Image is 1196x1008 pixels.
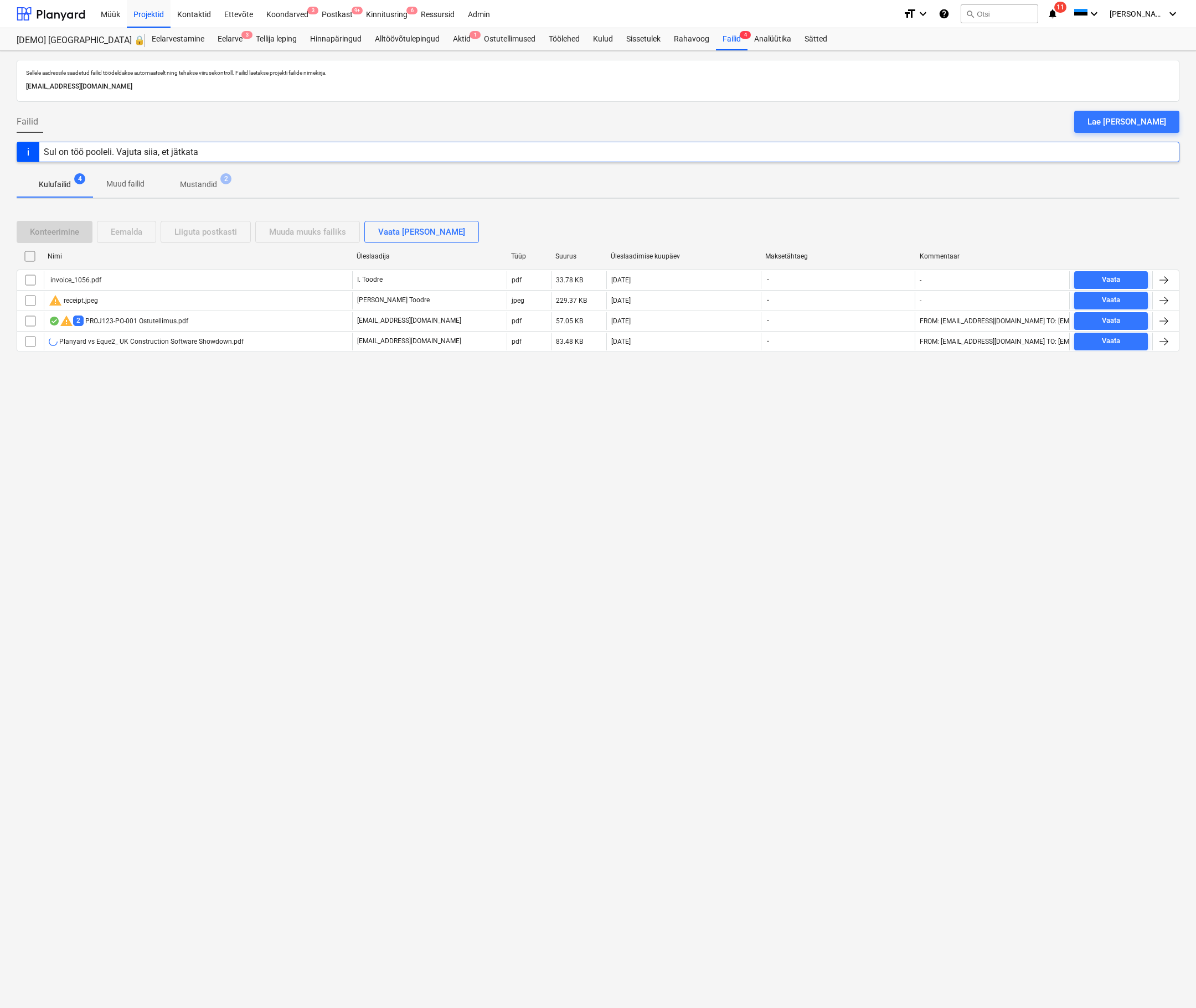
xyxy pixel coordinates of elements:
[249,28,303,50] a: Tellija leping
[1074,312,1148,330] button: Vaata
[766,296,770,305] span: -
[1166,7,1179,20] i: keyboard_arrow_down
[556,317,583,325] div: 57.05 KB
[352,7,363,14] span: 9+
[49,276,101,284] div: invoice_1056.pdf
[961,4,1038,23] button: Otsi
[303,28,368,50] a: Hinnapäringud
[1141,955,1196,1008] iframe: Chat Widget
[357,252,502,260] div: Üleslaadija
[512,276,522,284] div: pdf
[766,316,770,325] span: -
[49,294,62,307] span: warning
[1102,335,1120,348] div: Vaata
[920,252,1065,260] div: Kommentaar
[556,276,583,284] div: 33.78 KB
[49,337,58,346] div: Andmete lugemine failist pooleli
[611,338,631,345] div: [DATE]
[211,28,249,50] div: Eelarve
[966,9,975,18] span: search
[1102,294,1120,307] div: Vaata
[49,294,98,307] div: receipt.jpeg
[49,314,188,328] div: PROJ123-PO-001 Ostutellimus.pdf
[106,178,145,190] p: Muud failid
[26,69,1170,76] p: Sellele aadressile saadetud failid töödeldakse automaatselt ning tehakse viirusekontroll. Failid ...
[1087,7,1101,20] i: keyboard_arrow_down
[364,221,479,243] button: Vaata [PERSON_NAME]
[26,81,1170,92] p: [EMAIL_ADDRESS][DOMAIN_NAME]
[1102,273,1120,286] div: Vaata
[357,316,461,325] p: [EMAIL_ADDRESS][DOMAIN_NAME]
[406,7,417,14] span: 6
[747,28,798,50] a: Analüütika
[73,316,84,326] span: 2
[586,28,620,50] a: Kulud
[556,297,587,304] div: 229.37 KB
[766,275,770,285] span: -
[49,317,60,325] div: Andmed failist loetud
[611,297,631,304] div: [DATE]
[211,28,249,50] a: Eelarve3
[145,28,211,50] a: Eelarvestamine
[220,173,231,184] span: 2
[307,7,318,14] span: 3
[611,252,756,260] div: Üleslaadimise kuupäev
[512,297,524,304] div: jpeg
[1074,271,1148,289] button: Vaata
[798,28,834,50] a: Sätted
[1087,115,1166,129] div: Lae [PERSON_NAME]
[446,28,477,50] a: Aktid1
[39,179,71,190] p: Kulufailid
[556,338,583,345] div: 83.48 KB
[716,28,747,50] a: Failid4
[17,115,38,128] span: Failid
[512,338,522,345] div: pdf
[357,337,461,346] p: [EMAIL_ADDRESS][DOMAIN_NAME]
[477,28,542,50] a: Ostutellimused
[555,252,602,260] div: Suurus
[611,276,631,284] div: [DATE]
[920,297,921,304] div: -
[740,31,751,39] span: 4
[1110,9,1165,18] span: [PERSON_NAME] Toodre
[446,28,477,50] div: Aktid
[378,225,465,239] div: Vaata [PERSON_NAME]
[903,7,916,20] i: format_size
[542,28,586,50] a: Töölehed
[180,179,217,190] p: Mustandid
[511,252,547,260] div: Tüüp
[611,317,631,325] div: [DATE]
[916,7,930,20] i: keyboard_arrow_down
[1054,2,1066,13] span: 11
[766,337,770,346] span: -
[1074,292,1148,309] button: Vaata
[241,31,252,39] span: 3
[620,28,667,50] a: Sissetulek
[60,314,73,328] span: warning
[1074,111,1179,133] button: Lae [PERSON_NAME]
[667,28,716,50] a: Rahavoog
[357,275,383,285] p: I. Toodre
[1047,7,1058,20] i: notifications
[920,276,921,284] div: -
[470,31,481,39] span: 1
[17,35,132,46] div: [DEMO] [GEOGRAPHIC_DATA] 🔒
[512,317,522,325] div: pdf
[765,252,911,260] div: Maksetähtaeg
[716,28,747,50] div: Failid
[357,296,430,305] p: [PERSON_NAME] Toodre
[368,28,446,50] a: Alltöövõtulepingud
[1102,314,1120,327] div: Vaata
